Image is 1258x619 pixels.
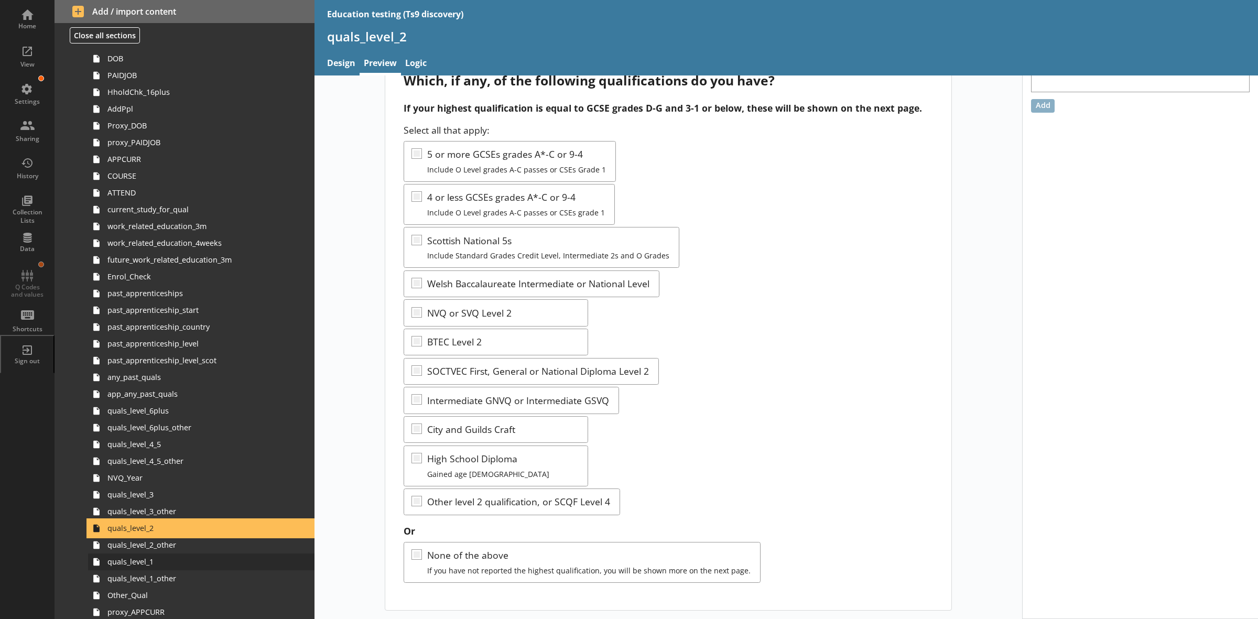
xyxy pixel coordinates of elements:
[88,453,314,470] a: quals_level_4_5_other
[88,268,314,285] a: Enrol_Check
[88,520,314,537] a: quals_level_2
[107,607,272,617] span: proxy_APPCURR
[9,357,46,365] div: Sign out
[107,540,272,550] span: quals_level_2_other
[88,553,314,570] a: quals_level_1
[9,22,46,30] div: Home
[327,8,463,20] div: Education testing (Ts9 discovery)
[9,97,46,106] div: Settings
[107,221,272,231] span: work_related_education_3m
[88,537,314,553] a: quals_level_2_other
[107,456,272,466] span: quals_level_4_5_other
[107,53,272,63] span: DOB
[88,201,314,218] a: current_study_for_qual
[72,6,297,17] span: Add / import content
[88,117,314,134] a: Proxy_DOB
[107,490,272,499] span: quals_level_3
[88,252,314,268] a: future_work_related_education_3m
[9,60,46,69] div: View
[88,503,314,520] a: quals_level_3_other
[88,587,314,604] a: Other_Qual
[88,235,314,252] a: work_related_education_4weeks
[107,238,272,248] span: work_related_education_4weeks
[88,436,314,453] a: quals_level_4_5
[107,255,272,265] span: future_work_related_education_3m
[88,570,314,587] a: quals_level_1_other
[107,171,272,181] span: COURSE
[88,50,314,67] a: DOB
[88,302,314,319] a: past_apprenticeship_start
[107,506,272,516] span: quals_level_3_other
[107,439,272,449] span: quals_level_4_5
[404,102,922,114] strong: If your highest qualification is equal to GCSE grades D-G and 3-1 or below, these will be shown o...
[107,305,272,315] span: past_apprenticeship_start
[404,72,932,89] div: Which, if any, of the following qualifications do you have?
[88,168,314,184] a: COURSE
[107,204,272,214] span: current_study_for_qual
[327,28,1245,45] h1: quals_level_2
[88,319,314,335] a: past_apprenticeship_country
[360,53,401,75] a: Preview
[88,352,314,369] a: past_apprenticeship_level_scot
[107,154,272,164] span: APPCURR
[88,134,314,151] a: proxy_PAIDJOB
[88,335,314,352] a: past_apprenticeship_level
[9,135,46,143] div: Sharing
[107,272,272,281] span: Enrol_Check
[88,486,314,503] a: quals_level_3
[9,245,46,253] div: Data
[88,184,314,201] a: ATTEND
[88,403,314,419] a: quals_level_6plus
[107,422,272,432] span: quals_level_6plus_other
[9,172,46,180] div: History
[107,188,272,198] span: ATTEND
[88,419,314,436] a: quals_level_6plus_other
[323,53,360,75] a: Design
[107,372,272,382] span: any_past_quals
[107,70,272,80] span: PAIDJOB
[107,322,272,332] span: past_apprenticeship_country
[107,406,272,416] span: quals_level_6plus
[88,369,314,386] a: any_past_quals
[88,101,314,117] a: AddPpl
[107,590,272,600] span: Other_Qual
[70,27,140,44] button: Close all sections
[88,84,314,101] a: HholdChk_16plus
[88,151,314,168] a: APPCURR
[401,53,431,75] a: Logic
[107,389,272,399] span: app_any_past_quals
[107,557,272,567] span: quals_level_1
[107,87,272,97] span: HholdChk_16plus
[88,386,314,403] a: app_any_past_quals
[107,339,272,349] span: past_apprenticeship_level
[107,104,272,114] span: AddPpl
[107,355,272,365] span: past_apprenticeship_level_scot
[107,288,272,298] span: past_apprenticeships
[88,67,314,84] a: PAIDJOB
[88,285,314,302] a: past_apprenticeships
[107,523,272,533] span: quals_level_2
[107,121,272,131] span: Proxy_DOB
[9,208,46,224] div: Collection Lists
[9,325,46,333] div: Shortcuts
[88,470,314,486] a: NVQ_Year
[88,218,314,235] a: work_related_education_3m
[107,573,272,583] span: quals_level_1_other
[107,137,272,147] span: proxy_PAIDJOB
[107,473,272,483] span: NVQ_Year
